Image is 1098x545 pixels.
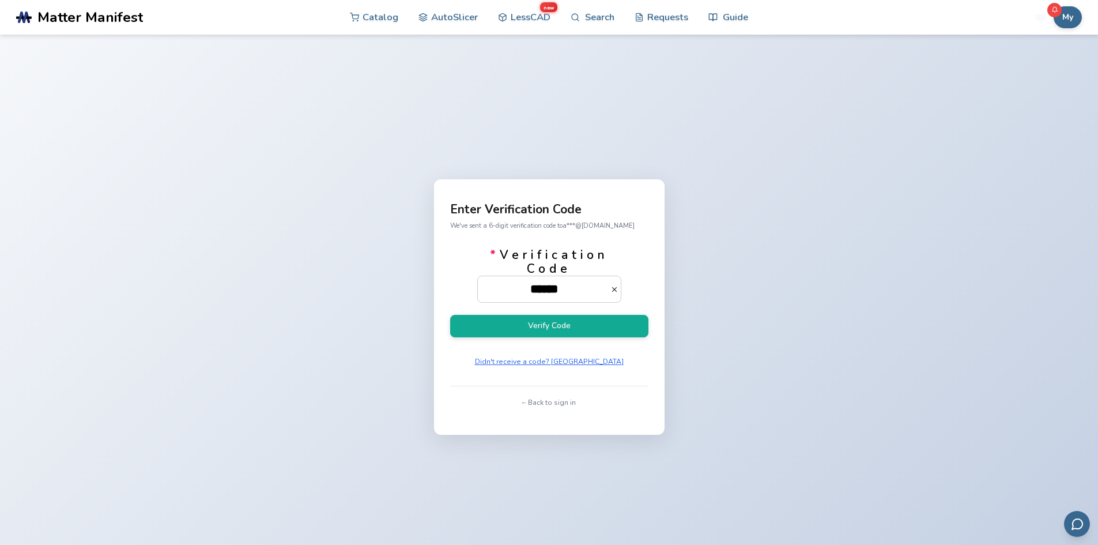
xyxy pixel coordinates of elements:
button: *Verification Code [610,285,621,294]
button: Didn't receive a code? [GEOGRAPHIC_DATA] [471,354,628,370]
input: *Verification Code [478,276,610,302]
button: Verify Code [450,315,648,337]
label: Verification Code [477,248,621,302]
button: Send feedback via email [1064,511,1090,537]
button: ← Back to sign in [518,394,580,411]
p: We've sent a 6-digit verification code to a***@[DOMAIN_NAME] [450,220,648,232]
span: new [540,2,557,12]
p: Enter Verification Code [450,204,648,216]
button: My [1054,6,1082,28]
span: Matter Manifest [37,9,143,25]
